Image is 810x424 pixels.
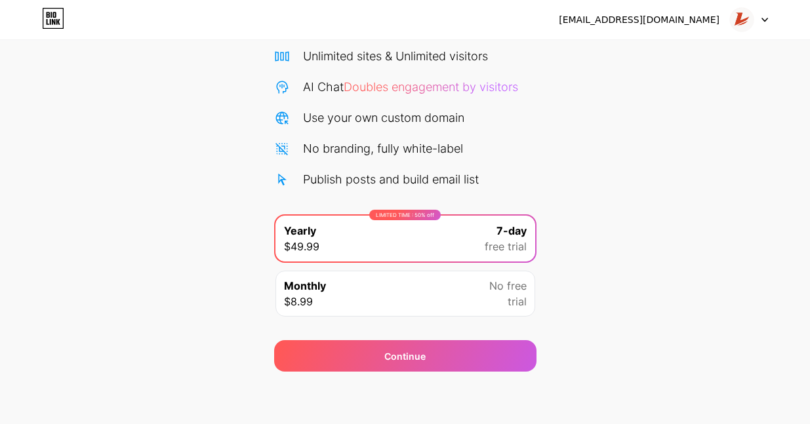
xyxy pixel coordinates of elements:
span: 7-day [496,223,527,239]
span: Yearly [284,223,316,239]
div: LIMITED TIME : 50% off [369,210,441,220]
span: trial [508,294,527,309]
div: Publish posts and build email list [303,170,479,188]
div: [EMAIL_ADDRESS][DOMAIN_NAME] [559,13,719,27]
span: $8.99 [284,294,313,309]
span: Monthly [284,278,326,294]
div: Use your own custom domain [303,109,464,126]
span: free trial [485,239,527,254]
div: Continue [384,349,426,363]
img: leelux [729,7,754,32]
span: Doubles engagement by visitors [344,80,518,94]
div: No branding, fully white-label [303,140,463,157]
div: Unlimited sites & Unlimited visitors [303,47,488,65]
div: AI Chat [303,78,518,96]
span: $49.99 [284,239,319,254]
span: No free [489,278,527,294]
